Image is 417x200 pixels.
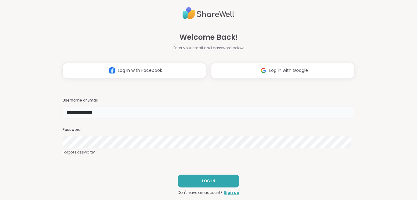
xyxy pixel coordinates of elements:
img: ShareWell Logomark [106,65,118,76]
h3: Password [63,127,354,132]
img: ShareWell Logomark [258,65,269,76]
span: Log in with Facebook [118,67,162,74]
span: Enter your email and password below [173,45,244,51]
a: Sign up [224,190,239,195]
button: LOG IN [178,175,239,187]
span: LOG IN [202,178,215,184]
a: Forgot Password? [63,150,354,155]
span: Don't have an account? [178,190,223,195]
h3: Username or Email [63,98,354,103]
span: Log in with Google [269,67,308,74]
button: Log in with Google [211,63,354,78]
button: Log in with Facebook [63,63,206,78]
span: Welcome Back! [179,32,238,43]
img: ShareWell Logo [183,5,234,22]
